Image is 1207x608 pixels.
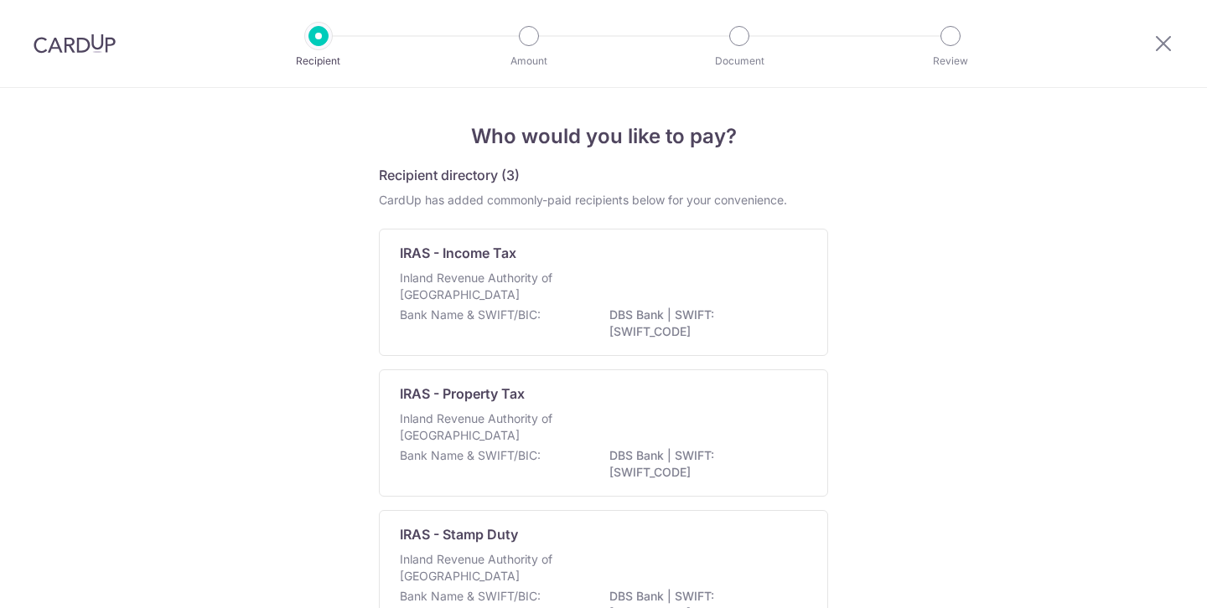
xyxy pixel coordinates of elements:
p: Review [888,53,1013,70]
p: IRAS - Property Tax [400,384,525,404]
p: IRAS - Stamp Duty [400,524,518,544]
p: DBS Bank | SWIFT: [SWIFT_CODE] [609,307,797,340]
p: Inland Revenue Authority of [GEOGRAPHIC_DATA] [400,551,578,585]
p: Inland Revenue Authority of [GEOGRAPHIC_DATA] [400,270,578,303]
p: DBS Bank | SWIFT: [SWIFT_CODE] [609,447,797,481]
p: Bank Name & SWIFT/BIC: [400,588,541,605]
h4: Who would you like to pay? [379,121,828,152]
img: CardUp [34,33,116,54]
p: Amount [467,53,591,70]
p: Bank Name & SWIFT/BIC: [400,307,541,323]
h5: Recipient directory (3) [379,165,520,185]
div: CardUp has added commonly-paid recipients below for your convenience. [379,192,828,209]
p: Recipient [256,53,381,70]
p: Bank Name & SWIFT/BIC: [400,447,541,464]
p: IRAS - Income Tax [400,243,516,263]
p: Inland Revenue Authority of [GEOGRAPHIC_DATA] [400,410,578,444]
p: Document [677,53,801,70]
